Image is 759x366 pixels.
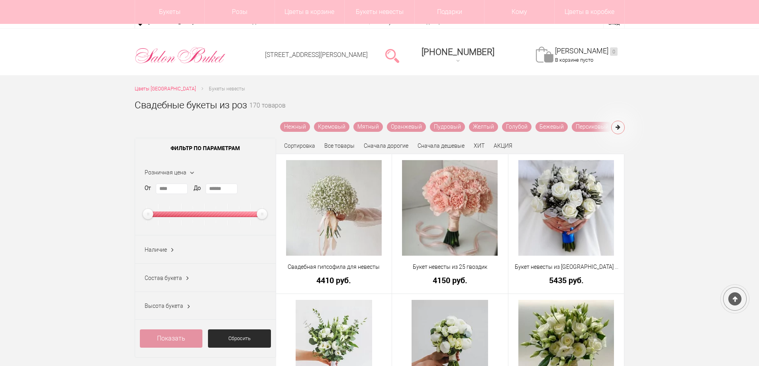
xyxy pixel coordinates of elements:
[555,57,593,63] span: В корзине пусто
[135,86,196,92] span: Цветы [GEOGRAPHIC_DATA]
[353,122,383,132] a: Мятный
[474,143,484,149] a: ХИТ
[145,275,182,281] span: Состав букета
[286,160,382,256] img: Свадебная гипсофила для невесты
[145,247,167,253] span: Наличие
[281,263,387,271] a: Свадебная гипсофила для невесты
[284,143,315,149] span: Сортировка
[469,122,498,132] a: Желтый
[281,276,387,284] a: 4410 руб.
[387,122,426,132] a: Оранжевый
[518,160,614,256] img: Букет невесты из брунии и белых роз
[572,122,612,132] a: Персиковый
[417,44,499,67] a: [PHONE_NUMBER]
[430,122,465,132] a: Пудровый
[145,184,151,192] label: От
[135,98,247,112] h1: Свадебные букеты из роз
[249,103,286,122] small: 170 товаров
[194,184,201,192] label: До
[514,263,619,271] a: Букет невесты из [GEOGRAPHIC_DATA] и белых роз
[555,47,618,56] a: [PERSON_NAME]
[280,122,310,132] a: Нежный
[535,122,568,132] a: Бежевый
[402,160,498,256] img: Букет невесты из 25 гвоздик
[422,47,494,57] span: [PHONE_NUMBER]
[208,329,271,348] a: Сбросить
[418,143,465,149] a: Сначала дешевые
[314,122,349,132] a: Кремовый
[397,276,503,284] a: 4150 руб.
[135,45,226,66] img: Цветы Нижний Новгород
[209,86,245,92] span: Букеты невесты
[145,169,186,176] span: Розничная цена
[397,263,503,271] a: Букет невесты из 25 гвоздик
[135,85,196,93] a: Цветы [GEOGRAPHIC_DATA]
[145,303,183,309] span: Высота букета
[502,122,531,132] a: Голубой
[324,143,355,149] a: Все товары
[514,276,619,284] a: 5435 руб.
[610,47,618,56] ins: 0
[494,143,512,149] a: АКЦИЯ
[135,138,276,158] span: Фильтр по параметрам
[265,51,368,59] a: [STREET_ADDRESS][PERSON_NAME]
[140,329,203,348] a: Показать
[364,143,408,149] a: Сначала дорогие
